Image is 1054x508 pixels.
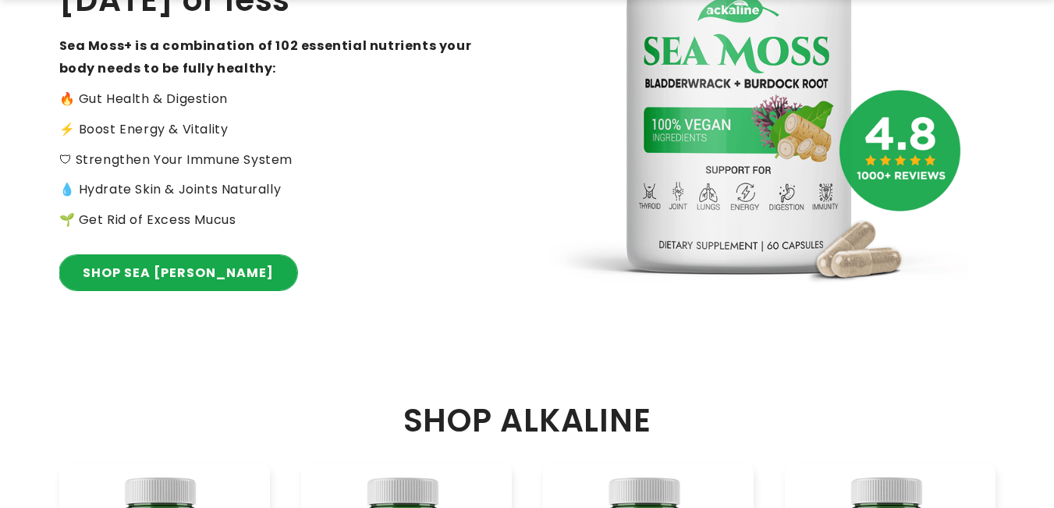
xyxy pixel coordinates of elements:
p: 🛡 Strengthen Your Immune System [59,149,473,172]
p: 💧 Hydrate Skin & Joints Naturally [59,179,473,201]
a: SHOP SEA [PERSON_NAME] [59,255,297,290]
p: 🌱 Get Rid of Excess Mucus [59,209,473,232]
p: 🔥 Gut Health & Digestion [59,88,473,111]
p: ⚡️ Boost Energy & Vitality [59,119,473,141]
strong: Sea Moss+ is a combination of 102 essential nutrients your body needs to be fully healthy: [59,37,472,77]
h2: SHOP ALKALINE [59,401,995,440]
